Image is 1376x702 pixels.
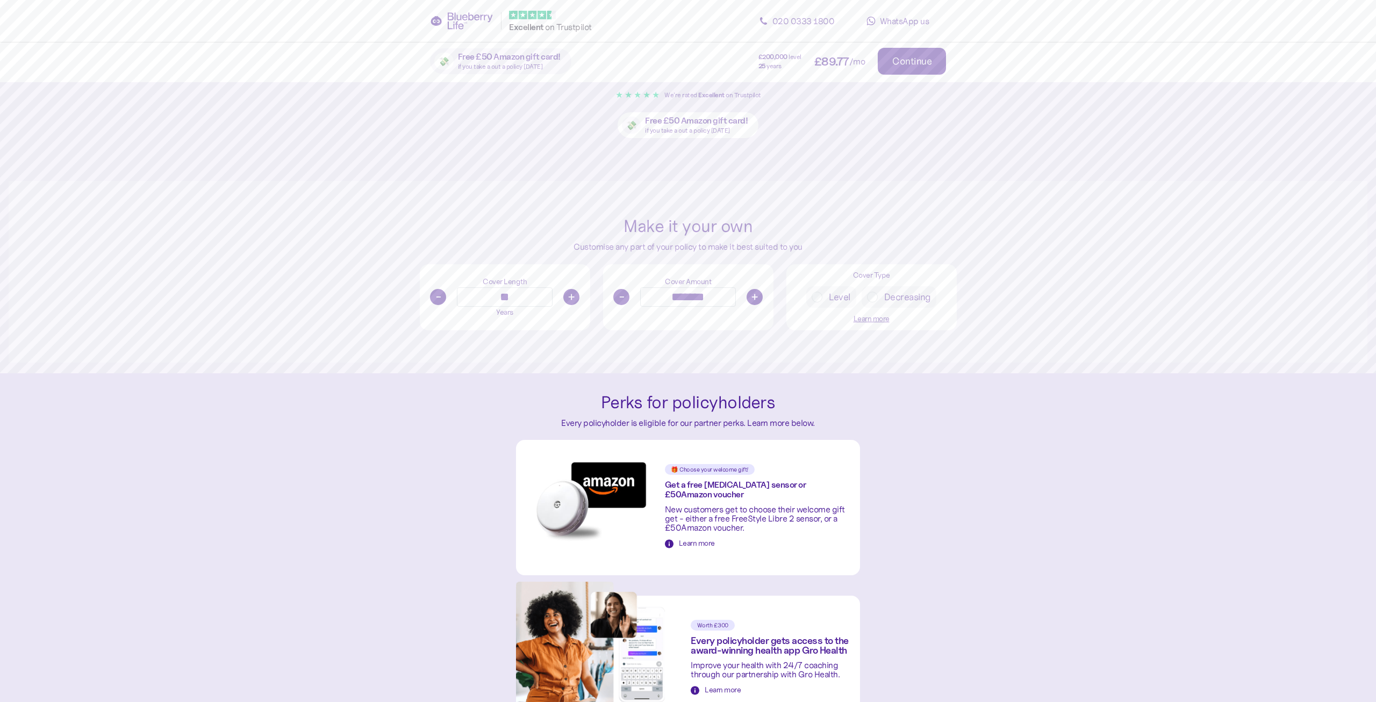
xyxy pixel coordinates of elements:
[880,16,929,26] span: WhatsApp us
[509,22,545,32] span: Excellent ️
[849,57,865,66] span: /mo
[665,505,851,532] div: New customers get to choose their welcome gift get - either a free FreeStyle Libre 2 sensor, or a...
[563,289,579,305] button: +
[521,389,855,416] div: Perks for policyholders
[705,684,741,696] div: Learn more
[766,63,782,69] span: years
[878,292,931,302] label: Decreasing
[772,16,835,26] span: 020 0333 1800
[574,213,802,240] div: Make it your own
[521,416,855,430] div: Every policyholder is eligible for our partner perks. Learn more below.
[458,62,543,70] span: if you take a out a policy [DATE]
[664,90,761,100] div: We're rated on Trustpilot
[697,620,728,630] span: Worth £300
[853,270,890,281] div: Cover Type
[814,56,849,67] span: £ 89.77
[671,465,749,474] span: 🎁 Choose your welcome gift!
[679,538,715,549] div: Learn more
[892,56,931,66] div: Continue
[747,289,763,305] button: +
[691,684,741,696] button: Learn more
[748,10,845,32] a: 020 0333 1800
[665,480,851,500] div: Get a free [MEDICAL_DATA] sensor or £ 50 Amazon voucher
[854,313,890,325] button: Learn more
[758,63,765,69] span: 25
[626,121,637,129] span: 💸
[665,276,711,288] div: Cover Amount
[545,21,592,32] span: on Trustpilot
[822,292,851,302] label: Level
[430,289,446,305] button: -
[613,289,629,305] button: -
[574,240,802,254] div: Customise any part of your policy to make it best suited to you
[483,276,527,288] div: Cover Length
[758,54,787,60] span: £ 200,000
[849,10,946,32] a: WhatsApp us
[439,57,449,66] span: 💸
[691,661,851,679] div: Improve your health with 24/7 coaching through our partnership with Gro Health.
[531,451,659,547] img: Gifts
[615,88,660,102] div: ★ ★ ★ ★ ★
[496,307,513,319] div: Years
[645,117,748,125] span: Free £50 Amazon gift card!
[789,54,801,60] span: level
[458,53,561,61] span: Free £50 Amazon gift card!
[691,636,851,655] div: Every policyholder gets access to the award-winning health app Gro Health
[645,126,730,134] span: if you take a out a policy [DATE]
[665,538,715,549] button: Learn more
[698,91,725,99] span: Excellent
[878,48,946,75] button: Continue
